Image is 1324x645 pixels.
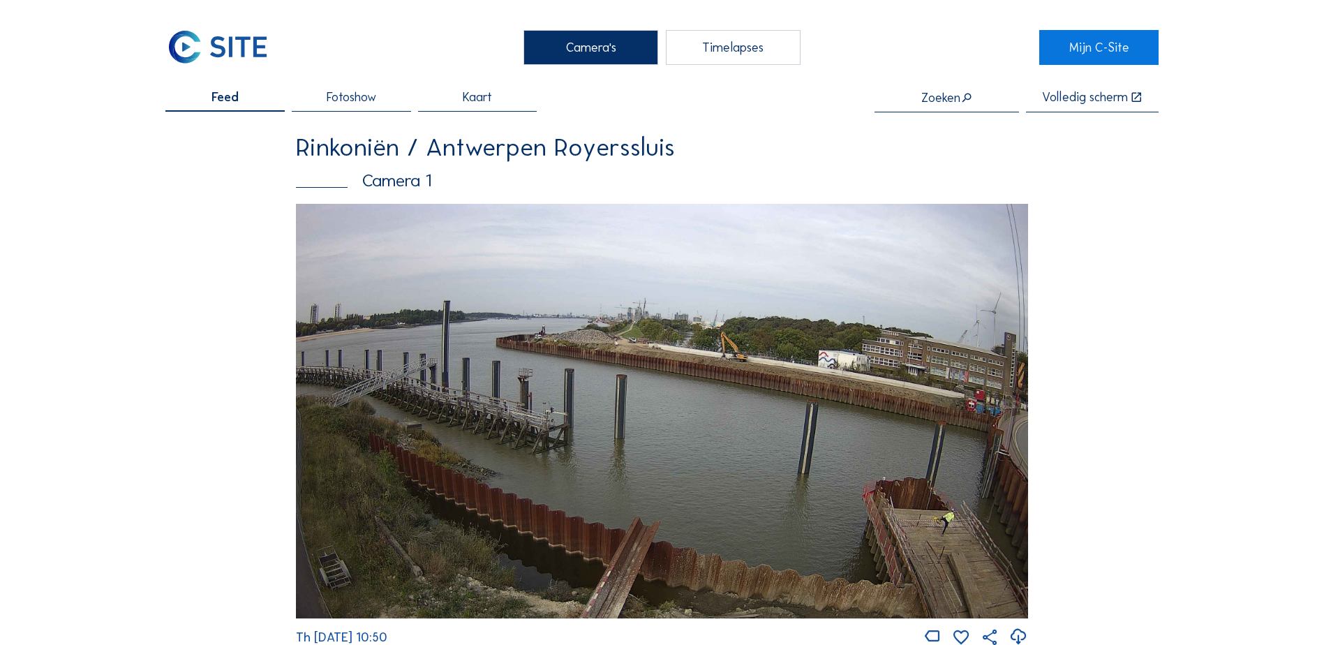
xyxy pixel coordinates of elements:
span: Th [DATE] 10:50 [296,630,387,645]
div: Timelapses [666,30,801,65]
span: Kaart [463,91,492,103]
div: Volledig scherm [1042,91,1128,104]
a: Mijn C-Site [1039,30,1159,65]
span: Feed [211,91,239,103]
div: Camera 1 [296,172,1028,189]
div: Camera's [523,30,658,65]
img: Image [296,204,1028,618]
div: Rinkoniën / Antwerpen Royerssluis [296,135,1028,160]
img: C-SITE Logo [165,30,269,65]
a: C-SITE Logo [165,30,285,65]
span: Fotoshow [327,91,376,103]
